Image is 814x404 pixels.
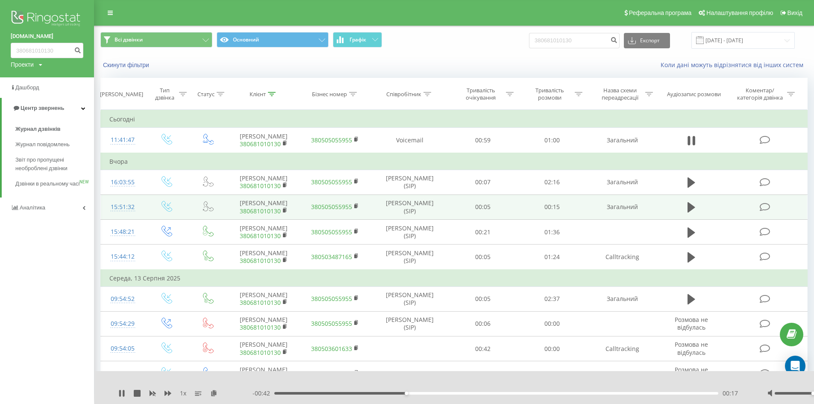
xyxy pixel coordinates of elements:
[217,32,329,47] button: Основний
[240,323,281,331] a: 380681010130
[371,220,448,245] td: [PERSON_NAME] (SIP)
[350,37,366,43] span: Графік
[448,336,517,361] td: 00:42
[586,286,658,311] td: Загальний
[109,199,136,215] div: 15:51:32
[311,295,352,303] a: 380505055955
[448,245,517,270] td: 00:05
[109,316,136,332] div: 09:54:29
[586,361,658,386] td: Calltracking
[371,128,448,153] td: Voicemail
[517,220,586,245] td: 01:36
[15,84,39,91] span: Дашборд
[240,298,281,307] a: 380681010130
[109,365,136,382] div: 09:52:56
[15,156,90,173] span: Звіт про пропущені необроблені дзвінки
[311,345,352,353] a: 380503601633
[15,152,94,176] a: Звіт про пропущені необроблені дзвінки
[386,91,421,98] div: Співробітник
[517,361,586,386] td: 00:00
[448,286,517,311] td: 00:05
[240,232,281,240] a: 380681010130
[11,60,34,69] div: Проекти
[311,369,352,377] a: 380503601633
[667,91,721,98] div: Аудіозапис розмови
[405,392,408,395] div: Accessibility label
[240,182,281,190] a: 380681010130
[197,91,215,98] div: Статус
[100,91,143,98] div: [PERSON_NAME]
[448,311,517,336] td: 00:06
[517,286,586,311] td: 02:37
[109,132,136,148] div: 11:41:47
[311,203,352,211] a: 380505055955
[661,61,808,69] a: Коли дані можуть відрізнятися вiд інших систем
[109,248,136,265] div: 15:44:12
[371,195,448,219] td: [PERSON_NAME] (SIP)
[101,111,808,128] td: Сьогодні
[21,105,64,111] span: Центр звернень
[180,389,186,398] span: 1 x
[448,220,517,245] td: 00:21
[371,361,448,386] td: Voicemail
[586,128,658,153] td: Загальний
[109,174,136,191] div: 16:03:55
[20,204,45,211] span: Аналiтика
[15,121,94,137] a: Журнал дзвінків
[586,336,658,361] td: Calltracking
[15,140,70,149] span: Журнал повідомлень
[675,340,708,356] span: Розмова не відбулась
[785,356,805,376] div: Open Intercom Messenger
[448,128,517,153] td: 00:59
[371,286,448,311] td: [PERSON_NAME] (SIP)
[517,336,586,361] td: 00:00
[228,245,300,270] td: [PERSON_NAME]
[228,195,300,219] td: [PERSON_NAME]
[788,9,802,16] span: Вихід
[675,316,708,331] span: Розмова не відбулась
[253,389,274,398] span: - 00:42
[333,32,382,47] button: Графік
[228,311,300,336] td: [PERSON_NAME]
[371,245,448,270] td: [PERSON_NAME] (SIP)
[2,98,94,118] a: Центр звернень
[11,43,83,58] input: Пошук за номером
[109,340,136,357] div: 09:54:05
[228,336,300,361] td: [PERSON_NAME]
[250,91,266,98] div: Клієнт
[240,348,281,357] a: 380681010130
[586,195,658,219] td: Загальний
[448,170,517,195] td: 00:07
[15,180,79,188] span: Дзвінки в реальному часі
[597,87,643,101] div: Назва схеми переадресації
[228,361,300,386] td: [PERSON_NAME]
[706,9,773,16] span: Налаштування профілю
[153,87,177,101] div: Тип дзвінка
[735,87,785,101] div: Коментар/категорія дзвінка
[11,9,83,30] img: Ringostat logo
[586,170,658,195] td: Загальний
[311,253,352,261] a: 380503487165
[100,32,212,47] button: Всі дзвінки
[115,36,143,43] span: Всі дзвінки
[15,176,94,192] a: Дзвінки в реальному часіNEW
[240,140,281,148] a: 380681010130
[15,125,61,133] span: Журнал дзвінків
[586,245,658,270] td: Calltracking
[624,33,670,48] button: Експорт
[629,9,692,16] span: Реферальна програма
[529,33,620,48] input: Пошук за номером
[371,311,448,336] td: [PERSON_NAME] (SIP)
[240,257,281,265] a: 380681010130
[109,291,136,307] div: 09:54:52
[240,207,281,215] a: 380681010130
[448,361,517,386] td: 00:39
[228,128,300,153] td: [PERSON_NAME]
[311,228,352,236] a: 380505055955
[458,87,504,101] div: Тривалість очікування
[228,170,300,195] td: [PERSON_NAME]
[311,319,352,327] a: 380505055955
[675,366,708,381] span: Розмова не відбулась
[448,195,517,219] td: 00:05
[100,61,153,69] button: Скинути фільтри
